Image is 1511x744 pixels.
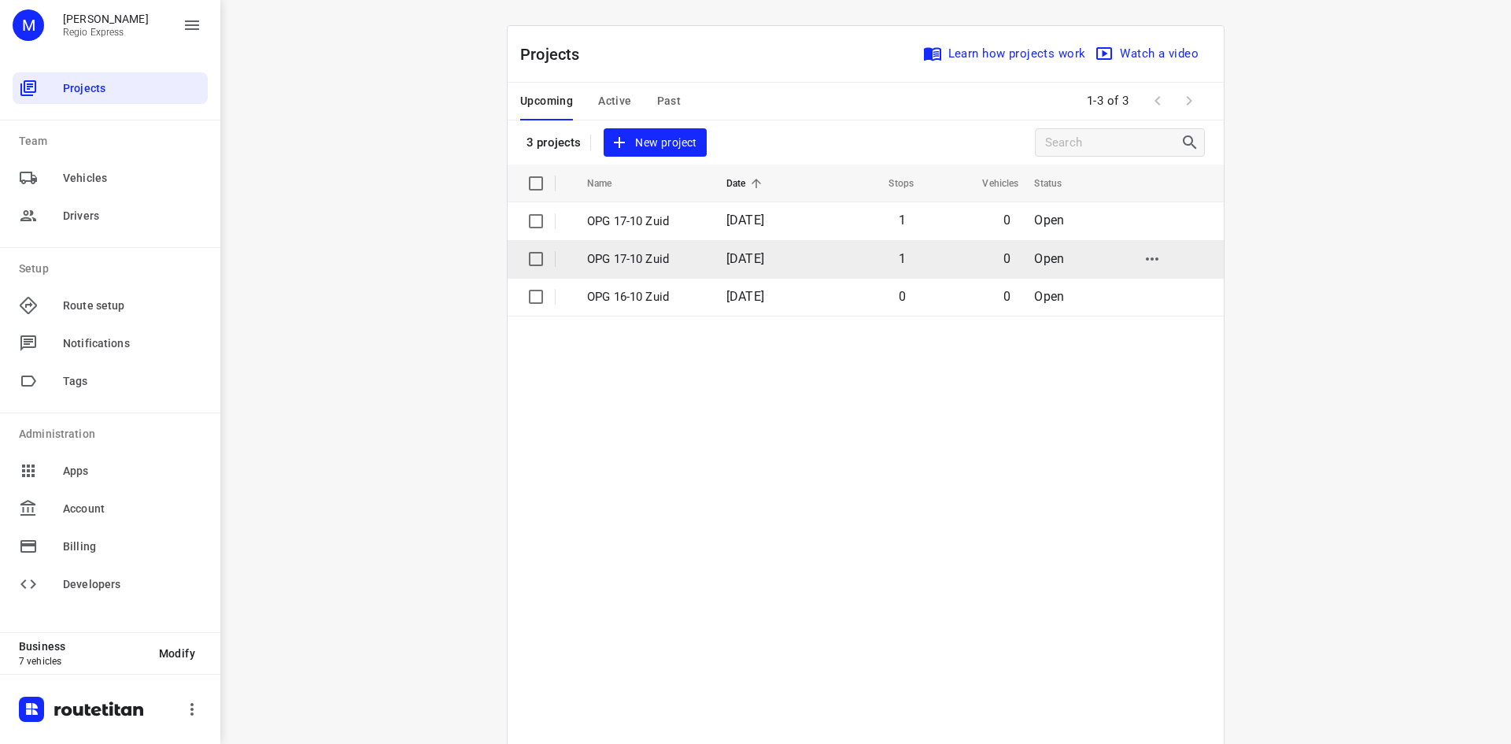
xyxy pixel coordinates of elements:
span: Stops [868,174,914,193]
span: [DATE] [726,251,764,266]
span: Open [1034,289,1064,304]
span: Status [1034,174,1082,193]
span: Open [1034,213,1064,228]
span: 1-3 of 3 [1081,84,1136,118]
span: Tags [63,373,201,390]
span: Upcoming [520,91,573,111]
span: Next Page [1173,85,1205,117]
div: Tags [13,365,208,397]
div: Route setup [13,290,208,321]
span: Developers [63,576,201,593]
span: New project [613,133,696,153]
span: Date [726,174,767,193]
div: Notifications [13,328,208,359]
button: New project [604,128,706,157]
p: Team [19,133,208,150]
span: Vehicles [962,174,1018,193]
p: Setup [19,261,208,277]
p: OPG 17-10 Zuid [587,250,703,268]
p: 3 projects [526,135,581,150]
p: Projects [520,43,593,66]
div: Billing [13,531,208,562]
span: 0 [1003,289,1010,304]
div: Search [1180,133,1204,152]
span: Name [587,174,633,193]
p: Max Bisseling [63,13,149,25]
span: Projects [63,80,201,97]
span: Previous Page [1142,85,1173,117]
span: Past [657,91,682,111]
p: Business [19,640,146,653]
div: M [13,9,44,41]
span: Billing [63,539,201,555]
div: Drivers [13,200,208,231]
p: Regio Express [63,27,149,38]
span: Account [63,501,201,517]
span: Vehicles [63,170,201,187]
div: Vehicles [13,162,208,194]
span: 0 [1003,251,1010,266]
div: Apps [13,455,208,487]
p: OPG 16-10 Zuid [587,288,703,306]
button: Modify [146,639,208,668]
span: Route setup [63,298,201,314]
input: Search projects [1045,131,1180,155]
span: Modify [159,647,195,660]
p: OPG 17-10 Zuid [587,213,703,231]
span: Notifications [63,335,201,352]
span: [DATE] [726,213,764,228]
span: Drivers [63,208,201,224]
span: [DATE] [726,289,764,304]
p: Administration [19,426,208,442]
span: 1 [899,213,906,228]
div: Developers [13,568,208,600]
div: Account [13,493,208,524]
span: 1 [899,251,906,266]
span: 0 [899,289,906,304]
div: Projects [13,72,208,104]
span: Active [598,91,631,111]
span: Apps [63,463,201,479]
span: Open [1034,251,1064,266]
p: 7 vehicles [19,656,146,667]
span: 0 [1003,213,1010,228]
